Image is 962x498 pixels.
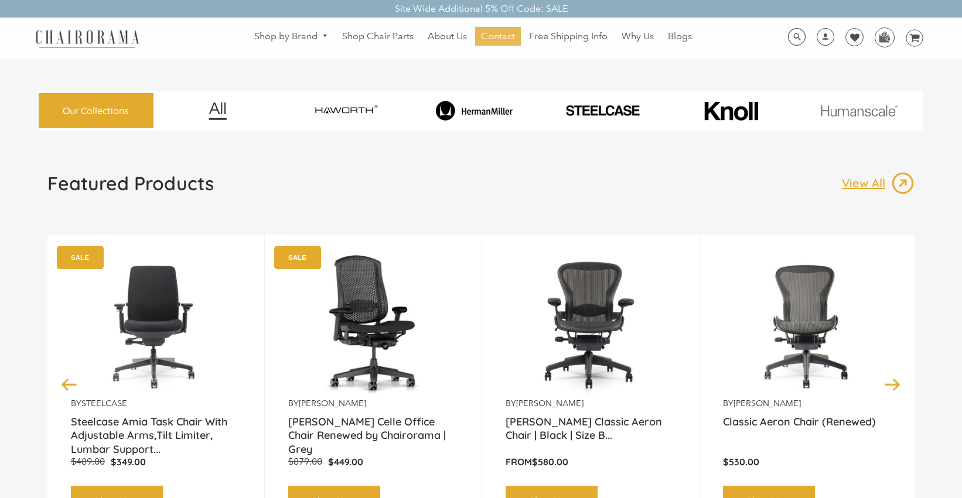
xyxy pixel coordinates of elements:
[523,27,613,46] a: Free Shipping Info
[284,97,408,124] img: image_7_14f0750b-d084-457f-979a-a1ab9f6582c4.png
[196,27,751,49] nav: DesktopNavigation
[734,398,801,408] a: [PERSON_NAME]
[723,252,893,398] a: Classic Aeron Chair (Renewed) - chairorama Classic Aeron Chair (Renewed) - chairorama
[59,374,80,394] button: Previous
[185,102,250,120] img: image_12.png
[842,176,891,191] p: View All
[668,30,692,43] span: Blogs
[529,30,608,43] span: Free Shipping Info
[288,398,458,409] p: by
[428,30,467,43] span: About Us
[723,456,759,468] span: $530.00
[111,456,146,468] span: $349.00
[29,28,146,49] img: chairorama
[328,456,363,468] span: $449.00
[622,30,654,43] span: Why Us
[616,27,660,46] a: Why Us
[506,456,676,468] p: From
[71,415,241,444] a: Steelcase Amia Task Chair With Adjustable Arms,Tilt Limiter, Lumbar Support...
[422,27,473,46] a: About Us
[723,415,893,444] a: Classic Aeron Chair (Renewed)
[47,171,214,204] a: Featured Products
[678,100,784,122] img: image_10_1.png
[516,398,584,408] a: [PERSON_NAME]
[288,415,458,444] a: [PERSON_NAME] Celle Office Chair Renewed by Chairorama | Grey
[71,398,241,409] p: by
[475,27,521,46] a: Contact
[842,171,915,195] a: View All
[342,30,414,43] span: Shop Chair Parts
[506,415,676,444] a: [PERSON_NAME] Classic Aeron Chair | Black | Size B...
[39,93,153,129] a: Our Collections
[288,253,306,261] text: SALE
[723,398,893,409] p: by
[735,252,881,398] img: Classic Aeron Chair (Renewed) - chairorama
[506,398,676,409] p: by
[288,252,458,398] img: Herman Miller Celle Office Chair Renewed by Chairorama | Grey - chairorama
[248,28,334,46] a: Shop by Brand
[412,101,536,121] img: image_8_173eb7e0-7579-41b4-bc8e-4ba0b8ba93e8.png
[83,252,229,398] img: Amia Chair by chairorama.com
[71,252,241,398] a: Amia Chair by chairorama.com Renewed Amia Chair chairorama.com
[288,252,458,398] a: Herman Miller Celle Office Chair Renewed by Chairorama | Grey - chairorama Herman Miller Celle Of...
[506,252,676,398] a: Herman Miller Classic Aeron Chair | Black | Size B (Renewed) - chairorama Herman Miller Classic A...
[532,456,568,468] span: $580.00
[47,171,214,195] h1: Featured Products
[882,374,903,394] button: Next
[662,27,698,46] a: Blogs
[71,253,89,261] text: SALE
[517,252,664,398] img: Herman Miller Classic Aeron Chair | Black | Size B (Renewed) - chairorama
[541,104,664,118] img: PHOTO-2024-07-09-00-53-10-removebg-preview.png
[891,171,915,195] img: image_13.png
[71,456,105,467] span: $489.00
[288,456,322,467] span: $879.00
[336,27,419,46] a: Shop Chair Parts
[299,398,366,408] a: [PERSON_NAME]
[481,30,515,43] span: Contact
[797,105,921,116] img: image_11.png
[875,28,893,46] img: WhatsApp_Image_2024-07-12_at_16.23.01.webp
[81,398,127,408] a: Steelcase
